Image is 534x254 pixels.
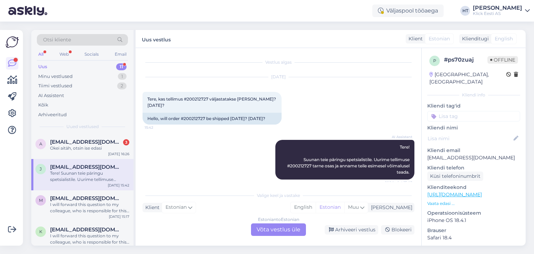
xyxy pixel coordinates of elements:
span: j [40,166,42,172]
span: p [433,58,436,63]
p: iPhone OS 18.4.1 [427,217,520,224]
span: a [39,141,42,146]
p: Kliendi telefon [427,164,520,172]
div: Väljaspool tööaega [372,5,444,17]
span: k [39,229,42,234]
span: Uued vestlused [66,124,99,130]
p: Brauser [427,227,520,234]
span: 15:42 [145,125,171,130]
div: [PERSON_NAME] [473,5,522,11]
div: Vestlus algas [143,59,414,65]
span: Estonian [429,35,450,42]
div: Klienditugi [459,35,489,42]
span: Nähtud ✓ 15:42 [385,180,412,185]
div: Socials [83,50,100,59]
p: Safari 18.4 [427,234,520,241]
div: English [291,202,316,213]
p: Kliendi email [427,147,520,154]
div: Blokeeri [381,225,414,235]
div: Web [58,50,70,59]
p: [EMAIL_ADDRESS][DOMAIN_NAME] [427,154,520,161]
div: [DATE] 15:13 [109,245,129,251]
p: Klienditeekond [427,184,520,191]
span: English [495,35,513,42]
div: Estonian to Estonian [258,216,299,223]
div: Hello, will order #200212727 be shipped [DATE]? [DATE]? [143,113,282,125]
div: HT [460,6,470,16]
div: Kõik [38,102,48,109]
div: Estonian [316,202,344,213]
label: Uus vestlus [142,34,171,43]
div: 2 [117,82,127,89]
p: Operatsioonisüsteem [427,209,520,217]
div: I will forward this question to my colleague, who is responsible for this. The reply will be here... [50,233,129,245]
div: [GEOGRAPHIC_DATA], [GEOGRAPHIC_DATA] [429,71,506,86]
div: Võta vestlus üle [251,223,306,236]
a: [URL][DOMAIN_NAME] [427,191,482,198]
div: [DATE] [143,74,414,80]
span: Otsi kliente [43,36,71,43]
div: Küsi telefoninumbrit [427,172,483,181]
div: All [37,50,45,59]
div: Kliendi info [427,92,520,98]
div: 11 [116,63,127,70]
div: 1 [118,73,127,80]
p: Kliendi tag'id [427,102,520,110]
a: [PERSON_NAME]Klick Eesti AS [473,5,530,16]
div: [PERSON_NAME] [368,204,412,211]
div: Email [113,50,128,59]
div: AI Assistent [38,92,64,99]
div: I will forward this question to my colleague, who is responsible for this. The reply will be here... [50,201,129,214]
span: Offline [487,56,518,64]
div: Arhiveeritud [38,111,67,118]
div: Klient [406,35,423,42]
div: Klient [143,204,160,211]
input: Lisa nimi [428,135,512,142]
div: [DATE] 15:42 [108,183,129,188]
div: [DATE] 16:26 [108,151,129,157]
span: AI Assistent [386,134,412,140]
div: Minu vestlused [38,73,73,80]
span: johansonmarko6@gmail.com [50,164,122,170]
span: Tere, kas tellimus #200212727 väljastatakse [PERSON_NAME]? [DATE]? [147,96,277,108]
img: Askly Logo [6,35,19,49]
div: [DATE] 15:17 [109,214,129,219]
div: Tiimi vestlused [38,82,72,89]
span: Estonian [165,204,187,211]
span: Tere! Suunan teie päringu spetsialistile. Uurime tellimuse #200212727 tarne osas ja anname teile ... [287,144,411,175]
span: agnetekartau@gmail.com [50,139,122,145]
span: margus@paloma.ee [50,195,122,201]
p: Kliendi nimi [427,124,520,132]
span: m [39,198,43,203]
input: Lisa tag [427,111,520,121]
span: Muu [348,204,359,210]
div: Arhiveeri vestlus [325,225,378,235]
div: Klick Eesti AS [473,11,522,16]
p: Vaata edasi ... [427,200,520,207]
span: kaaatrin.m@gmail.com [50,227,122,233]
div: Uus [38,63,47,70]
div: Tere! Suunan teie päringu spetsialistile. Uurime tellimuse #200212727 tarne osas ja anname teile ... [50,170,129,183]
div: Valige keel ja vastake [143,192,414,199]
div: # ps70zuaj [444,56,487,64]
div: 3 [123,139,129,145]
div: Okei aitäh, otsin ise edasi [50,145,129,151]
